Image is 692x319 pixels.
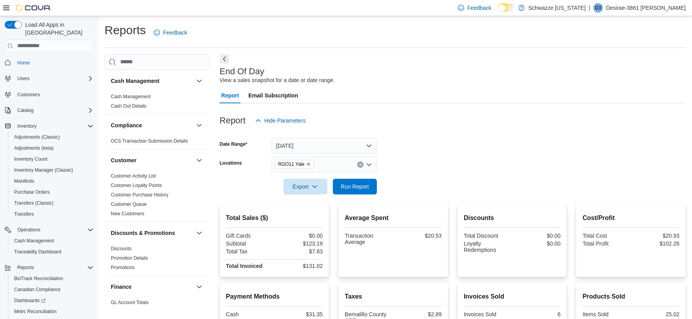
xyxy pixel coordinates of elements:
[14,90,43,99] a: Customers
[111,182,162,189] span: Customer Loyalty Points
[14,263,94,272] span: Reports
[111,299,149,306] span: GL Account Totals
[582,292,679,301] h2: Products Sold
[357,161,363,168] button: Clear input
[11,176,37,186] a: Manifests
[341,183,369,191] span: Run Report
[105,92,210,114] div: Cash Management
[264,117,306,125] span: Hide Parameters
[8,306,97,317] button: Metrc Reconciliation
[226,311,273,317] div: Cash
[111,103,147,109] span: Cash Out Details
[633,311,679,317] div: 25.02
[529,3,586,13] p: Schwazze [US_STATE]
[2,89,97,100] button: Customers
[14,134,60,140] span: Adjustments (Classic)
[195,76,204,86] button: Cash Management
[111,309,145,315] span: GL Transactions
[11,209,94,219] span: Transfers
[11,247,64,257] a: Traceabilty Dashboard
[14,308,57,315] span: Metrc Reconciliation
[14,249,61,255] span: Traceabilty Dashboard
[633,233,679,239] div: $20.93
[11,285,94,294] span: Canadian Compliance
[14,200,53,206] span: Transfers (Classic)
[111,246,132,252] span: Discounts
[111,265,135,270] a: Promotions
[111,201,147,207] span: Customer Queue
[8,143,97,154] button: Adjustments (beta)
[220,160,242,166] label: Locations
[395,233,442,239] div: $20.53
[8,284,97,295] button: Canadian Compliance
[220,67,264,76] h3: End Of Day
[111,229,193,237] button: Discounts & Promotions
[2,105,97,116] button: Catalog
[582,240,629,247] div: Total Profit
[14,263,37,272] button: Reports
[111,121,142,129] h3: Compliance
[2,121,97,132] button: Inventory
[17,75,29,82] span: Users
[11,132,63,142] a: Adjustments (Classic)
[111,192,169,198] span: Customer Purchase History
[226,292,323,301] h2: Payment Methods
[105,171,210,222] div: Customer
[17,227,40,233] span: Operations
[220,54,229,64] button: Next
[151,25,190,40] a: Feedback
[111,173,156,179] span: Customer Activity List
[105,22,146,38] h1: Reports
[111,77,193,85] button: Cash Management
[248,88,298,103] span: Email Subscription
[464,311,510,317] div: Invoices Sold
[514,240,560,247] div: $0.00
[333,179,377,194] button: Run Report
[252,113,309,128] button: Hide Parameters
[14,74,33,83] button: Users
[111,121,193,129] button: Compliance
[11,274,94,283] span: BioTrack Reconciliation
[345,292,442,301] h2: Taxes
[226,233,273,239] div: Gift Cards
[111,246,132,251] a: Discounts
[111,300,149,305] a: GL Account Totals
[111,93,151,100] span: Cash Management
[14,189,50,195] span: Purchase Orders
[111,94,151,99] a: Cash Management
[111,138,188,144] a: OCS Transaction Submission Details
[278,160,305,168] span: RGO11 Yale
[17,92,40,98] span: Customers
[366,161,372,168] button: Open list of options
[111,156,193,164] button: Customer
[11,154,94,164] span: Inventory Count
[11,274,66,283] a: BioTrack Reconciliation
[14,211,34,217] span: Transfers
[195,156,204,165] button: Customer
[275,160,314,169] span: RGO11 Yale
[14,178,34,184] span: Manifests
[345,233,391,245] div: Transaction Average
[589,3,590,13] p: |
[111,211,144,216] a: New Customers
[14,156,48,162] span: Inventory Count
[226,213,323,223] h2: Total Sales ($)
[111,156,136,164] h3: Customer
[226,263,262,269] strong: Total Invoiced
[111,264,135,271] span: Promotions
[11,236,57,246] a: Cash Management
[195,282,204,291] button: Finance
[14,121,94,131] span: Inventory
[14,167,73,173] span: Inventory Manager (Classic)
[464,292,561,301] h2: Invoices Sold
[11,285,64,294] a: Canadian Compliance
[8,187,97,198] button: Purchase Orders
[11,247,94,257] span: Traceabilty Dashboard
[11,198,57,208] a: Transfers (Classic)
[2,262,97,273] button: Reports
[8,295,97,306] a: Dashboards
[593,3,603,13] div: Desirae-3861 Matthews
[8,246,97,257] button: Traceabilty Dashboard
[11,187,53,197] a: Purchase Orders
[514,233,560,239] div: $0.00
